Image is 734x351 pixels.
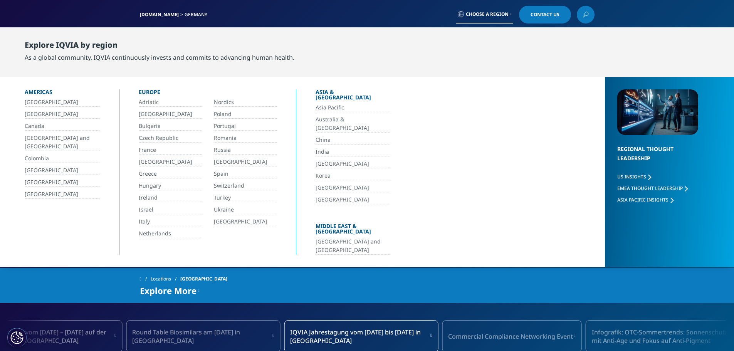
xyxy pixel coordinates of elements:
[316,115,390,133] a: Australia & [GEOGRAPHIC_DATA]
[617,144,698,173] div: Regional Thought Leadership
[214,217,277,226] a: [GEOGRAPHIC_DATA]
[151,272,180,286] a: Locations
[25,190,100,199] a: [GEOGRAPHIC_DATA]
[132,328,272,345] span: Round Table Biosimilars am [DATE] in [GEOGRAPHIC_DATA]
[316,183,390,192] a: [GEOGRAPHIC_DATA]
[139,229,202,238] a: Netherlands
[139,110,202,119] a: [GEOGRAPHIC_DATA]
[180,272,227,286] span: [GEOGRAPHIC_DATA]
[7,328,27,347] button: Cookies Settings
[316,136,390,144] a: China
[139,217,202,226] a: Italy
[25,40,294,53] div: Explore IQVIA by region
[139,122,202,131] a: Bulgaria
[316,171,390,180] a: Korea
[531,12,559,17] span: Contact Us
[139,205,202,214] a: Israel
[25,166,100,175] a: [GEOGRAPHIC_DATA]
[185,12,210,18] div: Germany
[617,173,651,180] a: US Insights
[25,178,100,187] a: [GEOGRAPHIC_DATA]
[25,122,100,131] a: Canada
[617,185,683,191] span: EMEA Thought Leadership
[214,110,277,119] a: Poland
[25,98,100,107] a: [GEOGRAPHIC_DATA]
[25,154,100,163] a: Colombia
[617,196,668,203] span: Asia Pacific Insights
[139,134,202,143] a: Czech Republic
[316,160,390,168] a: [GEOGRAPHIC_DATA]
[617,196,674,203] a: Asia Pacific Insights
[25,110,100,119] a: [GEOGRAPHIC_DATA]
[617,89,698,135] img: 2093_analyzing-data-using-big-screen-display-and-laptop.png
[316,223,390,237] div: Middle East & [GEOGRAPHIC_DATA]
[139,181,202,190] a: Hungary
[140,286,197,295] span: Explore More
[139,170,202,178] a: Greece
[316,103,390,112] a: Asia Pacific
[316,195,390,204] a: [GEOGRAPHIC_DATA]
[214,170,277,178] a: Spain
[214,205,277,214] a: Ukraine
[316,148,390,156] a: India
[617,185,688,191] a: EMEA Thought Leadership
[214,134,277,143] a: Romania
[214,122,277,131] a: Portugal
[140,11,179,18] a: [DOMAIN_NAME]
[25,53,294,62] div: As a global community, IQVIA continuously invests and commits to advancing human health.
[290,328,430,345] span: IQVIA Jahrestagung vom [DATE] bis [DATE] in [GEOGRAPHIC_DATA]
[214,98,277,107] a: Nordics
[139,146,202,155] a: France
[214,193,277,202] a: Turkey
[519,6,571,24] a: Contact Us
[214,181,277,190] a: Switzerland
[139,158,202,166] a: [GEOGRAPHIC_DATA]
[205,27,595,63] nav: Primary
[214,146,277,155] a: Russia
[139,89,277,98] div: Europe
[316,237,390,255] a: [GEOGRAPHIC_DATA] and [GEOGRAPHIC_DATA]
[617,173,646,180] span: US Insights
[139,193,202,202] a: Ireland
[448,332,573,341] span: Commercial Compliance Networking Event
[592,328,734,345] span: Infografik: OTC-Sommertrends: Sonnenschutz mit Anti-Age und Fokus auf Anti-Pigment
[139,98,202,107] a: Adriatic
[316,89,390,103] div: Asia & [GEOGRAPHIC_DATA]
[214,158,277,166] a: [GEOGRAPHIC_DATA]
[25,134,100,151] a: [GEOGRAPHIC_DATA] and [GEOGRAPHIC_DATA]
[25,89,100,98] div: Americas
[466,11,509,17] span: Choose a Region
